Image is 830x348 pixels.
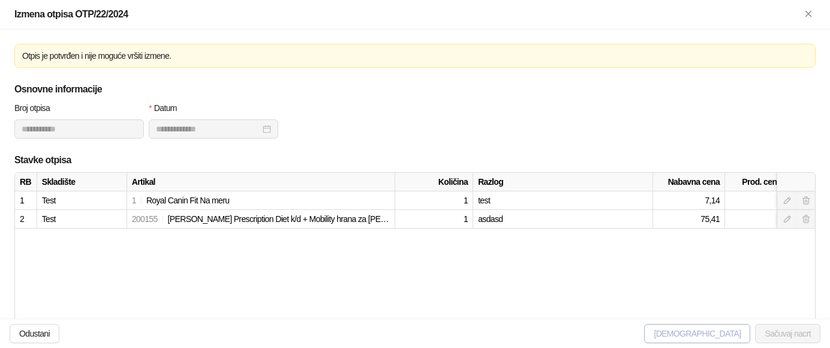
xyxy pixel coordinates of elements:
[14,82,816,97] h5: Osnovne informacije
[395,191,473,210] div: 1
[37,173,127,191] div: Skladište
[127,191,395,210] div: Royal Canin Fit Na meru
[725,173,815,191] div: Prod. cena sa PDV
[473,210,653,229] div: asdasd
[127,210,395,229] div: [PERSON_NAME] Prescription Diet k/d + Mobility hrana za [PERSON_NAME] 1,5 kg
[14,101,58,115] label: Broj otpisa
[132,214,158,224] span: 200155
[22,49,808,62] div: Otpis je potvrđen i nije moguće vršiti izmene.
[725,191,815,210] div: 879,99
[149,101,185,115] label: Datum
[37,210,127,229] div: Test
[15,173,37,191] div: RB
[644,324,750,343] button: [DEMOGRAPHIC_DATA]
[653,191,725,210] div: 7,14
[653,173,725,191] div: Nabavna cena
[473,173,653,191] div: Razlog
[653,210,725,229] div: 75,41
[37,191,127,210] div: Test
[14,153,816,167] h5: Stavke otpisa
[395,173,473,191] div: Količina
[20,212,32,226] div: 2
[725,210,815,229] div: 3.970,00
[20,194,32,207] div: 1
[14,7,801,22] div: Izmena otpisa OTP/22/2024
[755,324,820,343] button: Sačuvaj nacrt
[156,122,260,136] input: Datum
[473,191,653,210] div: test
[132,196,136,205] span: 1
[654,329,741,338] span: [DEMOGRAPHIC_DATA]
[14,119,144,139] input: Broj otpisa
[10,324,59,343] button: Odustani
[395,210,473,229] div: 1
[801,7,816,22] button: Zatvori
[127,173,395,191] div: Artikal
